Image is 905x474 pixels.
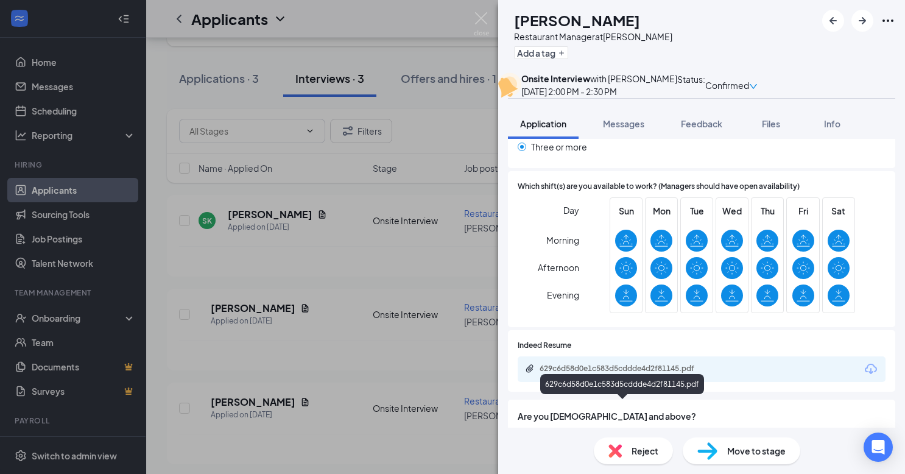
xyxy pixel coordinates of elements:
[521,73,677,85] div: with [PERSON_NAME]
[855,13,870,28] svg: ArrowRight
[822,10,844,32] button: ArrowLeftNew
[603,118,644,129] span: Messages
[547,284,579,306] span: Evening
[520,118,566,129] span: Application
[881,13,895,28] svg: Ellipses
[514,30,672,43] div: Restaurant Manager at [PERSON_NAME]
[824,118,840,129] span: Info
[525,364,722,375] a: Paperclip629c6d58d0e1c583d5cddde4d2f81145.pdf
[514,46,568,59] button: PlusAdd a tag
[705,79,749,92] span: Confirmed
[681,118,722,129] span: Feedback
[721,204,743,218] span: Wed
[650,204,672,218] span: Mon
[756,204,778,218] span: Thu
[531,140,587,154] span: Three or more
[864,433,893,462] div: Open Intercom Messenger
[518,181,800,193] span: Which shift(s) are you available to work? (Managers should have open availability)
[518,340,571,352] span: Indeed Resume
[540,374,704,394] div: 629c6d58d0e1c583d5cddde4d2f81145.pdf
[521,73,590,84] b: Onsite Interview
[558,49,565,57] svg: Plus
[540,364,710,373] div: 629c6d58d0e1c583d5cddde4d2f81145.pdf
[828,204,850,218] span: Sat
[851,10,873,32] button: ArrowRight
[538,256,579,278] span: Afternoon
[563,203,579,217] span: Day
[864,362,878,377] svg: Download
[792,204,814,218] span: Fri
[615,204,637,218] span: Sun
[514,10,640,30] h1: [PERSON_NAME]
[521,85,677,98] div: [DATE] 2:00 PM - 2:30 PM
[686,204,708,218] span: Tue
[762,118,780,129] span: Files
[632,444,658,458] span: Reject
[826,13,840,28] svg: ArrowLeftNew
[749,82,758,91] span: down
[677,73,705,98] div: Status :
[546,229,579,251] span: Morning
[525,364,535,373] svg: Paperclip
[727,444,786,458] span: Move to stage
[518,409,886,423] span: Are you [DEMOGRAPHIC_DATA] and above?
